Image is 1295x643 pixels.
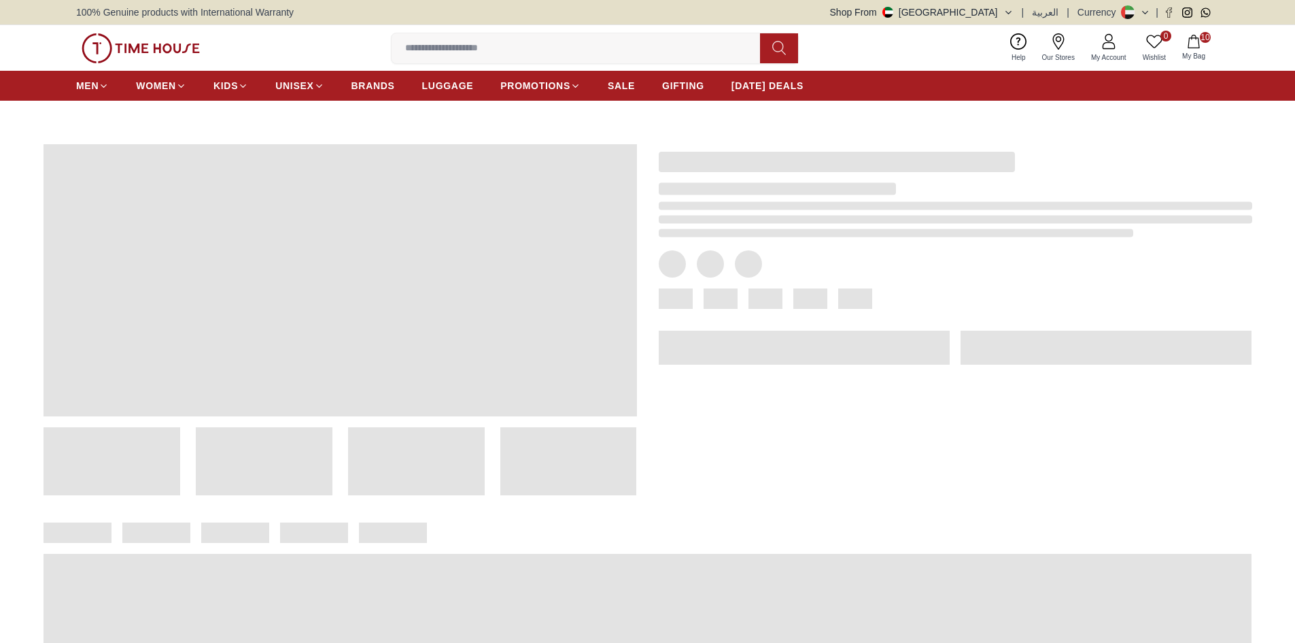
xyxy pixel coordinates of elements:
span: | [1022,5,1024,19]
a: MEN [76,73,109,98]
span: BRANDS [351,79,395,93]
span: KIDS [213,79,238,93]
a: GIFTING [662,73,704,98]
a: SALE [608,73,635,98]
span: LUGGAGE [422,79,474,93]
span: 100% Genuine products with International Warranty [76,5,294,19]
span: [DATE] DEALS [731,79,804,93]
a: LUGGAGE [422,73,474,98]
a: WOMEN [136,73,186,98]
a: Facebook [1164,7,1174,18]
a: UNISEX [275,73,324,98]
a: Help [1003,31,1034,65]
img: United Arab Emirates [882,7,893,18]
span: Our Stores [1037,52,1080,63]
img: ... [82,33,200,63]
a: [DATE] DEALS [731,73,804,98]
button: 10My Bag [1174,32,1213,64]
a: Whatsapp [1201,7,1211,18]
span: UNISEX [275,79,313,93]
span: Help [1006,52,1031,63]
span: 0 [1160,31,1171,42]
div: Currency [1077,5,1122,19]
a: BRANDS [351,73,395,98]
a: PROMOTIONS [500,73,581,98]
span: MEN [76,79,99,93]
span: 10 [1200,32,1211,43]
a: Our Stores [1034,31,1083,65]
span: SALE [608,79,635,93]
span: My Account [1086,52,1132,63]
span: PROMOTIONS [500,79,570,93]
button: العربية [1032,5,1058,19]
span: WOMEN [136,79,176,93]
span: | [1156,5,1158,19]
a: 0Wishlist [1135,31,1174,65]
a: KIDS [213,73,248,98]
span: GIFTING [662,79,704,93]
button: Shop From[GEOGRAPHIC_DATA] [830,5,1014,19]
span: | [1067,5,1069,19]
span: Wishlist [1137,52,1171,63]
span: My Bag [1177,51,1211,61]
a: Instagram [1182,7,1192,18]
